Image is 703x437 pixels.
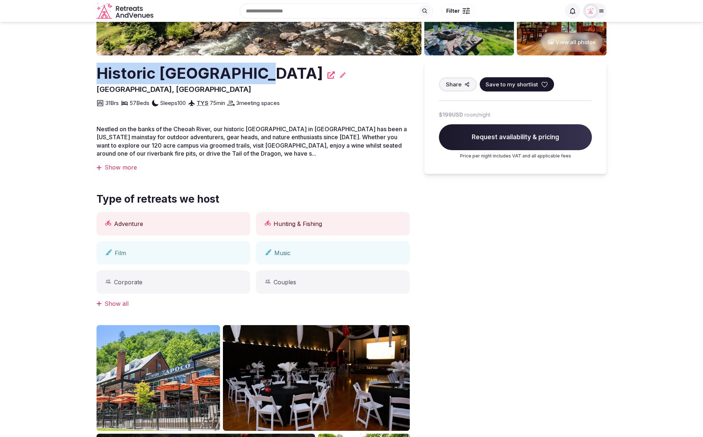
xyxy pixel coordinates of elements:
[97,3,155,19] svg: Retreats and Venues company logo
[223,325,410,431] img: Venue gallery photo
[464,111,490,118] span: room/night
[97,325,220,431] img: Venue gallery photo
[130,99,149,107] span: 57 Beds
[446,7,460,15] span: Filter
[586,6,596,16] img: miaceralde
[441,4,475,18] button: Filter
[486,81,538,88] span: Save to my shortlist
[446,81,462,88] span: Share
[97,125,407,157] span: Nestled on the banks of the Cheoah River, our historic [GEOGRAPHIC_DATA] in [GEOGRAPHIC_DATA] has...
[439,153,592,159] p: Price per night includes VAT and all applicable fees
[160,99,186,107] span: Sleeps 100
[97,163,410,171] div: Show more
[541,32,603,52] button: View all photos
[97,192,219,206] span: Type of retreats we host
[97,85,251,94] span: [GEOGRAPHIC_DATA], [GEOGRAPHIC_DATA]
[439,111,463,118] span: $199 USD
[97,3,155,19] a: Visit the homepage
[236,99,280,107] span: 3 meeting spaces
[210,99,225,107] span: 75 min
[105,99,119,107] span: 31 Brs
[480,77,554,91] button: Save to my shortlist
[197,100,208,106] a: TYS
[97,63,323,84] h2: Historic [GEOGRAPHIC_DATA]
[439,124,592,151] span: Request availability & pricing
[439,77,477,91] button: Share
[97,300,410,308] div: Show all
